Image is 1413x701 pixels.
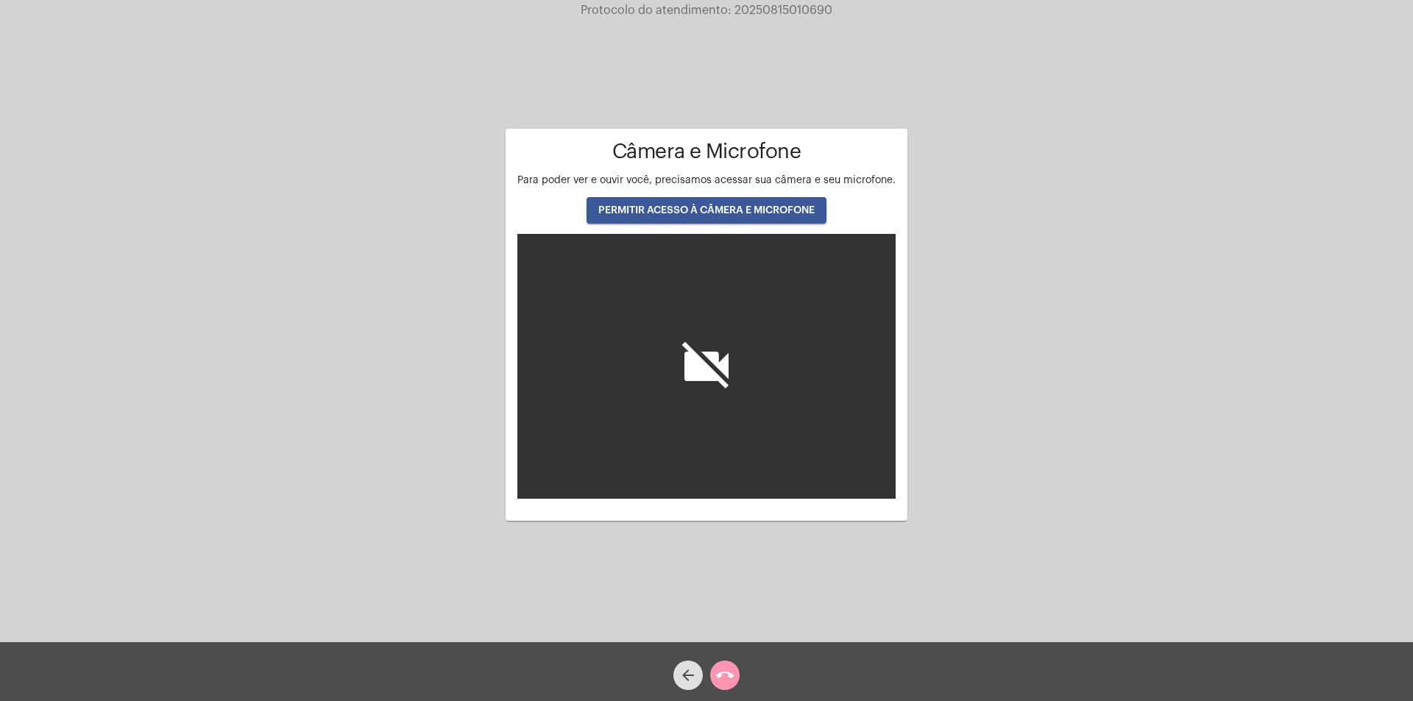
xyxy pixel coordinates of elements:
[598,205,815,216] span: PERMITIR ACESSO À CÂMERA E MICROFONE
[517,140,896,163] h1: Câmera e Microfone
[679,666,697,684] mat-icon: arrow_back
[716,666,734,684] mat-icon: call_end
[517,175,896,185] span: Para poder ver e ouvir você, precisamos acessar sua câmera e seu microfone.
[581,4,832,16] span: Protocolo do atendimento: 20250815010690
[587,197,826,224] button: PERMITIR ACESSO À CÂMERA E MICROFONE
[677,337,736,396] i: videocam_off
